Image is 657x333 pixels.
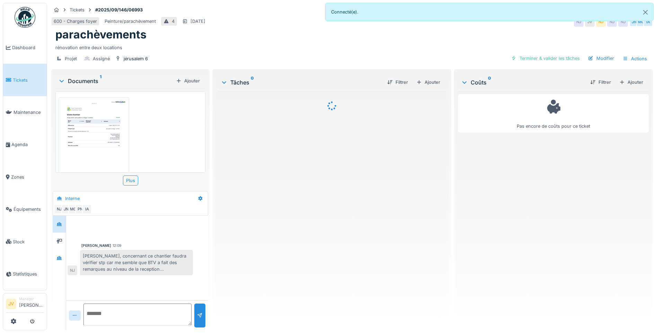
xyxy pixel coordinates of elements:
div: MC [636,17,646,27]
span: Équipements [14,206,44,213]
div: Interne [65,195,80,202]
div: NJ [54,204,64,214]
div: JN [629,17,639,27]
div: Filtrer [384,78,411,87]
div: Actions [620,54,650,64]
span: Stock [13,238,44,245]
sup: 0 [488,78,491,87]
span: Maintenance [14,109,44,116]
span: Statistiques [13,271,44,277]
a: JV Manager[PERSON_NAME] [6,296,44,313]
div: Coûts [461,78,585,87]
div: Tickets [70,7,85,13]
a: Stock [3,225,47,258]
div: NJ [596,17,606,27]
div: IA [82,204,92,214]
img: hf5a3i6dzblqmz77oalrb4l6pjo5 [60,99,127,194]
div: IA [643,17,653,27]
div: Ajouter [173,76,203,85]
div: NJ [68,265,77,275]
h1: parachèvements [55,28,147,41]
div: [PERSON_NAME], concernant ce chantier faudra vérifier stp car me semble que BTV a fait des remarq... [80,250,193,276]
div: Assigné [93,55,110,62]
div: Tâches [221,78,382,87]
a: Tickets [3,64,47,96]
div: Ajouter [414,78,443,87]
a: Zones [3,161,47,193]
span: Tickets [13,77,44,83]
span: Agenda [11,141,44,148]
a: Statistiques [3,258,47,290]
div: Pas encore de coûts pour ce ticket [463,97,644,129]
div: Filtrer [587,78,614,87]
div: [DATE] [190,18,205,25]
strong: #2025/09/146/06993 [92,7,145,13]
span: Dashboard [12,44,44,51]
div: 600 - Charges foyer [54,18,97,25]
div: Connecté(e). [325,3,654,21]
div: PN [75,204,85,214]
img: Badge_color-CXgf-gQk.svg [15,7,35,28]
div: Documents [58,77,173,85]
div: rénovation entre deux locations [55,42,649,51]
div: 12:09 [113,243,121,248]
div: Projet [65,55,77,62]
li: JV [6,299,16,309]
div: NJ [618,17,628,27]
div: Peinture/parachèvement [105,18,156,25]
div: Manager [19,296,44,301]
div: Terminer & valider les tâches [508,54,583,63]
div: Ajouter [616,78,646,87]
div: [PERSON_NAME] [81,243,111,248]
div: NJ [574,17,584,27]
div: jérusalem 6 [124,55,148,62]
sup: 0 [251,78,254,87]
div: JV [585,17,595,27]
a: Agenda [3,128,47,161]
div: NJ [607,17,617,27]
div: Plus [123,175,138,186]
li: [PERSON_NAME] [19,296,44,311]
a: Dashboard [3,31,47,64]
div: 4 [172,18,175,25]
span: Zones [11,174,44,180]
a: Équipements [3,193,47,225]
div: MC [68,204,78,214]
a: Maintenance [3,96,47,128]
div: JN [61,204,71,214]
sup: 1 [100,77,101,85]
button: Close [638,3,653,21]
div: Modifier [585,54,617,63]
